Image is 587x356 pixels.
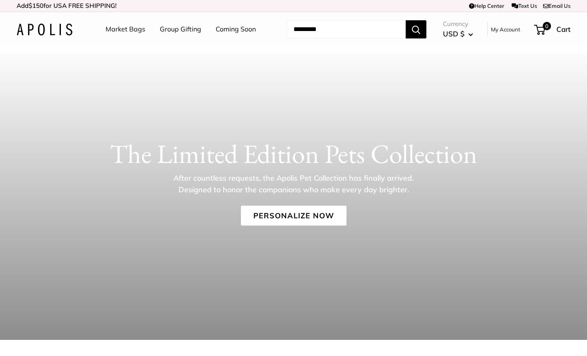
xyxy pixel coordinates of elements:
a: Coming Soon [216,23,256,36]
span: Cart [556,25,570,33]
a: Text Us [512,2,537,9]
a: Market Bags [106,23,145,36]
a: My Account [491,24,520,34]
a: Personalize Now [241,206,346,226]
button: USD $ [443,27,473,41]
h1: The Limited Edition Pets Collection [17,138,570,170]
a: Group Gifting [160,23,201,36]
button: Search [406,20,426,38]
a: 0 Cart [535,23,570,36]
a: Help Center [469,2,504,9]
input: Search... [287,20,406,38]
p: After countless requests, the Apolis Pet Collection has finally arrived. Designed to honor the co... [159,172,428,196]
span: USD $ [443,29,464,38]
img: Apolis [17,24,72,36]
span: 0 [543,22,551,30]
span: $150 [29,2,43,10]
span: Currency [443,18,473,30]
a: Email Us [543,2,570,9]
